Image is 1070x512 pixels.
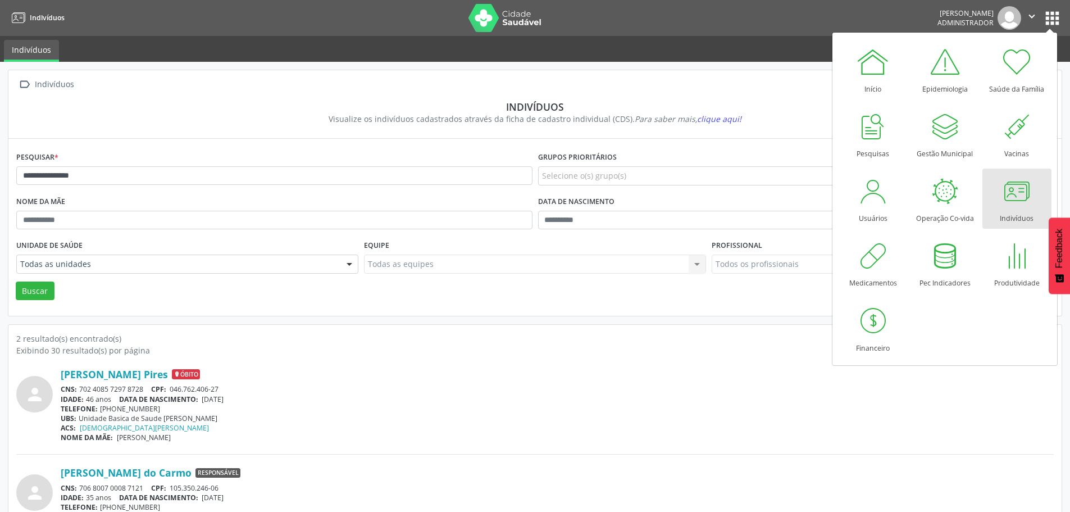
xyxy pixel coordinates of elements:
span: CNS: [61,384,77,394]
a: [PERSON_NAME] Pires [61,368,168,380]
div: Visualize os indivíduos cadastrados através da ficha de cadastro individual (CDS). [24,113,1046,125]
a: Epidemiologia [910,39,980,99]
span: Óbito [172,369,200,379]
div: [PHONE_NUMBER] [61,502,1054,512]
label: Equipe [364,237,389,255]
span: IDADE: [61,493,84,502]
button:  [1021,6,1042,30]
a: Indivíduos [982,169,1051,229]
span: ACS: [61,423,76,433]
label: Grupos prioritários [538,149,617,166]
a: Gestão Municipal [910,104,980,164]
a:  Indivíduos [16,76,76,93]
i:  [16,76,33,93]
span: TELEFONE: [61,502,98,512]
button: apps [1042,8,1062,28]
div: [PERSON_NAME] [937,8,994,18]
label: Profissional [712,237,762,255]
span: [DATE] [202,395,224,404]
div: Unidade Basica de Saude [PERSON_NAME] [61,414,1054,423]
a: Indivíduos [4,40,59,62]
label: Nome da mãe [16,193,65,211]
a: Início [839,39,908,99]
span: [DATE] [202,493,224,502]
span: Selecione o(s) grupo(s) [542,170,626,182]
div: 2 resultado(s) encontrado(s) [16,333,1054,345]
div: 35 anos [61,493,1054,502]
span: DATA DE NASCIMENTO: [119,493,198,502]
a: [DEMOGRAPHIC_DATA][PERSON_NAME] [80,423,209,433]
span: 046.762.406-27 [170,384,218,394]
span: Administrador [937,18,994,28]
span: Todas as unidades [20,259,335,270]
span: CPF: [151,483,166,493]
label: Data de nascimento [538,193,614,211]
a: [PERSON_NAME] do Carmo [61,466,192,479]
span: NOME DA MÃE: [61,433,113,442]
div: Indivíduos [33,76,76,93]
span: CNS: [61,483,77,493]
i: person [25,384,45,405]
span: Feedback [1054,229,1064,268]
button: Feedback - Mostrar pesquisa [1049,218,1070,294]
div: [PHONE_NUMBER] [61,404,1054,414]
a: Indivíduos [8,8,65,27]
label: Unidade de saúde [16,237,83,255]
i: Para saber mais, [635,114,741,124]
div: Indivíduos [24,101,1046,113]
span: DATA DE NASCIMENTO: [119,395,198,404]
span: 105.350.246-06 [170,483,218,493]
div: 702 4085 7297 8728 [61,384,1054,394]
a: Saúde da Família [982,39,1051,99]
div: Exibindo 30 resultado(s) por página [16,345,1054,356]
span: Indivíduos [30,13,65,22]
span: [PERSON_NAME] [117,433,171,442]
div: 46 anos [61,395,1054,404]
a: Operação Co-vida [910,169,980,229]
a: Produtividade [982,233,1051,293]
span: IDADE: [61,395,84,404]
i:  [1026,10,1038,22]
img: img [998,6,1021,30]
i: person [25,483,45,503]
span: Responsável [195,468,240,478]
div: 706 8007 0008 7121 [61,483,1054,493]
span: clique aqui! [697,114,741,124]
button: Buscar [16,282,54,301]
a: Pesquisas [839,104,908,164]
span: UBS: [61,414,76,423]
a: Medicamentos [839,233,908,293]
a: Usuários [839,169,908,229]
span: CPF: [151,384,166,394]
a: Vacinas [982,104,1051,164]
label: Pesquisar [16,149,58,166]
span: TELEFONE: [61,404,98,414]
a: Financeiro [839,298,908,359]
a: Pec Indicadores [910,233,980,293]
